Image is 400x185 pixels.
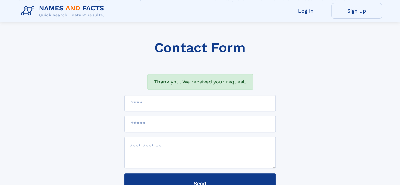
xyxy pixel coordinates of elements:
h1: Contact Form [154,40,246,55]
img: Close [286,144,289,146]
a: Powered by Continually [334,172,375,179]
span: Powered by Continually [336,173,373,177]
div: 👋 Hi there! Want faster answers to your questions? [293,142,375,171]
a: Log In [281,3,331,19]
div: Thank you. We received your request. [147,74,253,90]
img: Kevin [378,156,394,171]
img: Logo Names and Facts [18,3,109,20]
a: Sign Up [331,3,382,19]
